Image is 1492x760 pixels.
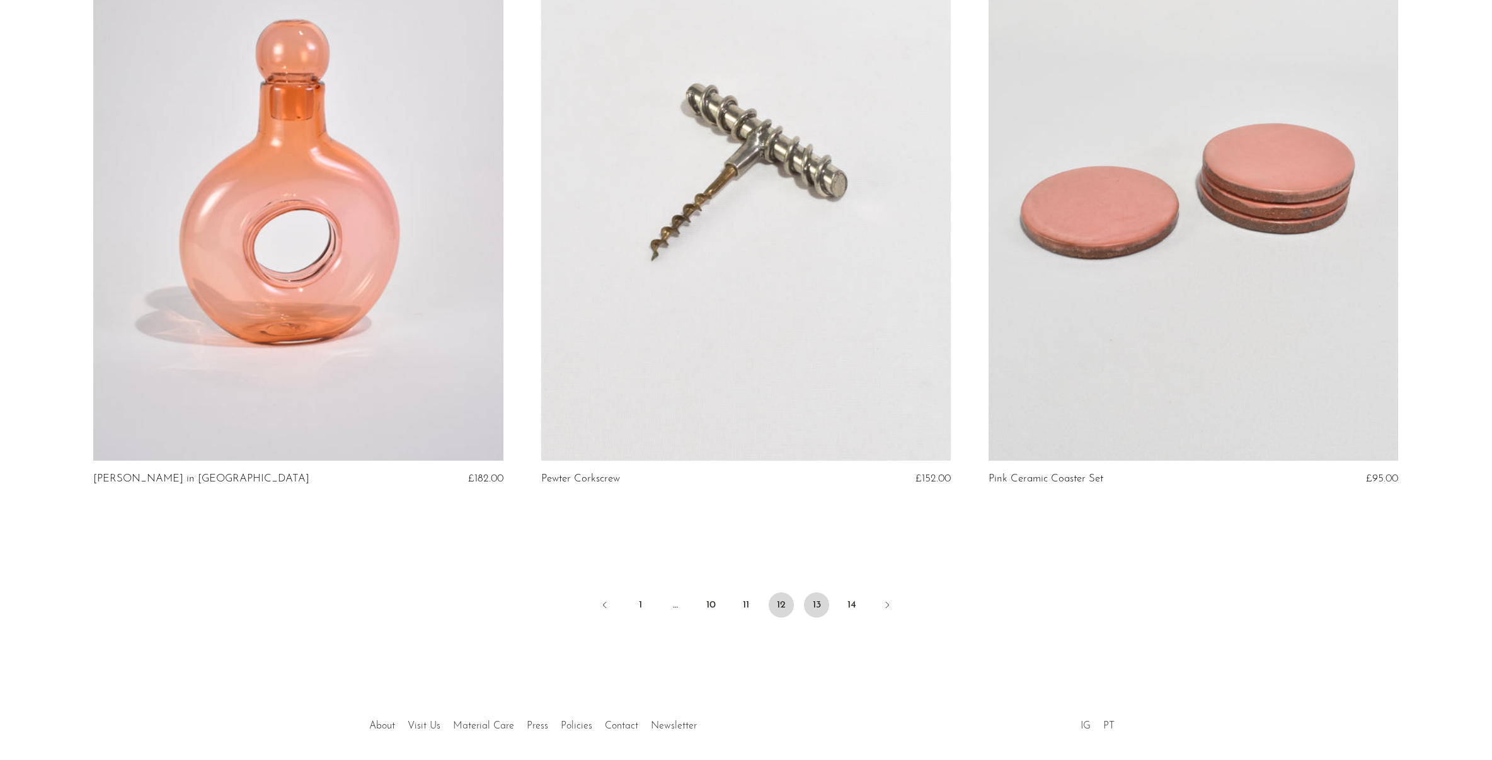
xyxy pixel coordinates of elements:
[875,592,900,620] a: Next
[369,721,395,731] a: About
[592,592,617,620] a: Previous
[561,721,592,731] a: Policies
[1074,711,1121,735] ul: Social Medias
[93,473,309,485] a: [PERSON_NAME] in [GEOGRAPHIC_DATA]
[915,473,951,484] span: £152.00
[698,592,723,618] a: 10
[453,721,514,731] a: Material Care
[541,473,620,485] a: Pewter Corkscrew
[363,711,703,735] ul: Quick links
[839,592,864,618] a: 14
[1081,721,1091,731] a: IG
[408,721,440,731] a: Visit Us
[527,721,548,731] a: Press
[628,592,653,618] a: 1
[663,592,688,618] span: …
[804,592,829,618] a: 13
[769,592,794,618] span: 12
[989,473,1103,485] a: Pink Ceramic Coaster Set
[733,592,759,618] a: 11
[1366,473,1398,484] span: £95.00
[1103,721,1115,731] a: PT
[468,473,503,484] span: £182.00
[605,721,638,731] a: Contact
